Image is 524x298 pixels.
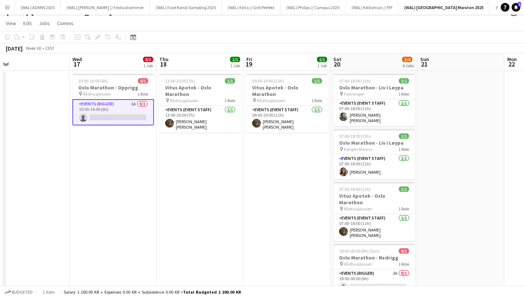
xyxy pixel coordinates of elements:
span: Edit [23,20,32,27]
span: 0/1 [399,248,409,254]
span: Wed [72,56,82,63]
span: 1 Role [398,91,409,97]
span: 18:00-00:00 (6h) (Sun) [339,248,380,254]
app-card-role: Events (Event Staff)1/107:00-18:00 (11h)[PERSON_NAME] [PERSON_NAME] [333,99,415,126]
span: 21 [419,60,429,68]
div: 10:00-16:00 (6h)0/1Oslo Marathon - Opprigg Rådhusplassen1 RoleEvents (Rigger)1A0/110:00-16:00 (6h) [72,74,154,125]
app-card-role: Events (Event Staff)1/107:00-18:00 (11h)[PERSON_NAME] [PERSON_NAME] [333,214,415,241]
span: Thu [159,56,168,63]
a: Jobs [36,19,53,28]
a: Edit [20,19,35,28]
span: Total Budgeted 1 200.00 KR [183,289,241,295]
span: Rådhusplassen [344,261,372,267]
span: 07:00-18:00 (11h) [339,78,371,84]
div: Salary 1 200.00 KR + Expenses 0.00 KR + Subsistence 0.00 KR = [64,289,241,295]
div: 1 Job [317,63,327,68]
span: 1 Role [138,91,148,97]
a: Comms [54,19,76,28]
h3: Oslo Marathon - Liv i Løypa [333,140,415,146]
span: 0/1 [143,57,153,62]
app-card-role: Events (Event Staff)1/107:00-18:00 (11h)[PERSON_NAME] [333,154,415,179]
app-job-card: 13:00-20:00 (7h)1/1Vitus Apotek - Oslo Marathon Rådhusplassen1 RoleEvents (Event Staff)1/113:00-2... [159,74,241,133]
a: 1 [512,3,520,12]
span: Week 38 [24,45,42,51]
span: 1/1 [312,78,322,84]
app-job-card: 07:00-18:00 (11h)1/1Oslo Marathon - Liv i Løypa Kongen Marina1 RoleEvents (Event Staff)1/107:00-1... [333,129,415,179]
button: (WAL) Philips // Campus 2025 [281,0,346,15]
span: Jobs [39,20,50,27]
span: 1 item [40,289,57,295]
span: 1 Role [398,206,409,212]
span: 1/1 [317,57,327,62]
span: Rådhusplassen [344,206,372,212]
span: 1 Role [225,98,235,103]
span: 1 [518,2,521,7]
div: [DATE] [6,45,23,52]
app-card-role: Events (Event Staff)1/109:00-20:00 (11h)[PERSON_NAME] [PERSON_NAME] [246,106,328,133]
button: (WAL) Kikkoman // PiP [346,0,398,15]
span: Sun [420,56,429,63]
span: Mon [507,56,517,63]
span: 1/1 [399,186,409,192]
span: Rådhusplassen [170,98,198,103]
span: 1/1 [399,78,409,84]
app-job-card: 09:00-20:00 (11h)1/1Vitus Apotek - Oslo Marathon Rådhusplassen1 RoleEvents (Event Staff)1/109:00-... [246,74,328,133]
span: 1 Role [398,261,409,267]
app-job-card: 18:00-00:00 (6h) (Sun)0/1Oslo Marathon - Nedrigg Rådhusplassen1 RoleEvents (Rigger)2A0/118:00-00:... [333,244,415,294]
span: 0/1 [138,78,148,84]
span: Sat [333,56,341,63]
button: (WAL) Extra // Grill Perfekt [222,0,281,15]
span: 22 [506,60,517,68]
span: 1/1 [225,78,235,84]
app-job-card: 07:00-18:00 (11h)1/1Oslo Marathon - Liv i Løypa Festningen1 RoleEvents (Event Staff)1/107:00-18:0... [333,74,415,126]
div: 1 Job [230,63,240,68]
app-card-role: Events (Rigger)1A0/110:00-16:00 (6h) [72,99,154,125]
span: 09:00-20:00 (11h) [252,78,284,84]
h3: Oslo Marathon - Opprigg [72,84,154,91]
div: 1 Job [143,63,153,68]
button: (WAL) Faxe Kondi Sampling 2025 [150,0,222,15]
button: (WAL) [GEOGRAPHIC_DATA] Maraton 2025 [398,0,490,15]
app-card-role: Events (Rigger)2A0/118:00-00:00 (6h) [333,269,415,294]
h3: Vitus Apotek - Oslo Marathon [333,193,415,206]
span: Budgeted [12,290,33,295]
span: 07:00-18:00 (11h) [339,186,371,192]
app-card-role: Events (Event Staff)1/113:00-20:00 (7h)[PERSON_NAME] [PERSON_NAME] [159,106,241,133]
span: 1 Role [311,98,322,103]
span: 1 Role [398,146,409,152]
span: 3/4 [402,57,412,62]
span: 18 [158,60,168,68]
span: Rådhusplassen [83,91,111,97]
div: 4 Jobs [402,63,414,68]
button: (WAL) ADMIN 2025 [15,0,61,15]
span: Rådhusplassen [257,98,285,103]
span: Kongen Marina [344,146,372,152]
span: Fri [246,56,252,63]
span: 10:00-16:00 (6h) [78,78,108,84]
h3: Vitus Apotek - Oslo Marathon [159,84,241,97]
h3: Vitus Apotek - Oslo Marathon [246,84,328,97]
span: 1/1 [399,133,409,139]
span: 20 [332,60,341,68]
span: Comms [57,20,74,27]
h3: Oslo Marathon - Liv i Løypa [333,84,415,91]
div: CEST [45,45,55,51]
span: View [6,20,16,27]
span: 07:00-18:00 (11h) [339,133,371,139]
span: 1/1 [230,57,240,62]
span: 17 [71,60,82,68]
button: (WAL) [PERSON_NAME] // Festivalsommer [61,0,150,15]
span: Festningen [344,91,365,97]
button: Budgeted [4,288,34,296]
span: 13:00-20:00 (7h) [165,78,195,84]
h3: Oslo Marathon - Nedrigg [333,254,415,261]
app-job-card: 07:00-18:00 (11h)1/1Vitus Apotek - Oslo Marathon Rådhusplassen1 RoleEvents (Event Staff)1/107:00-... [333,182,415,241]
a: View [3,19,19,28]
span: 19 [245,60,252,68]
